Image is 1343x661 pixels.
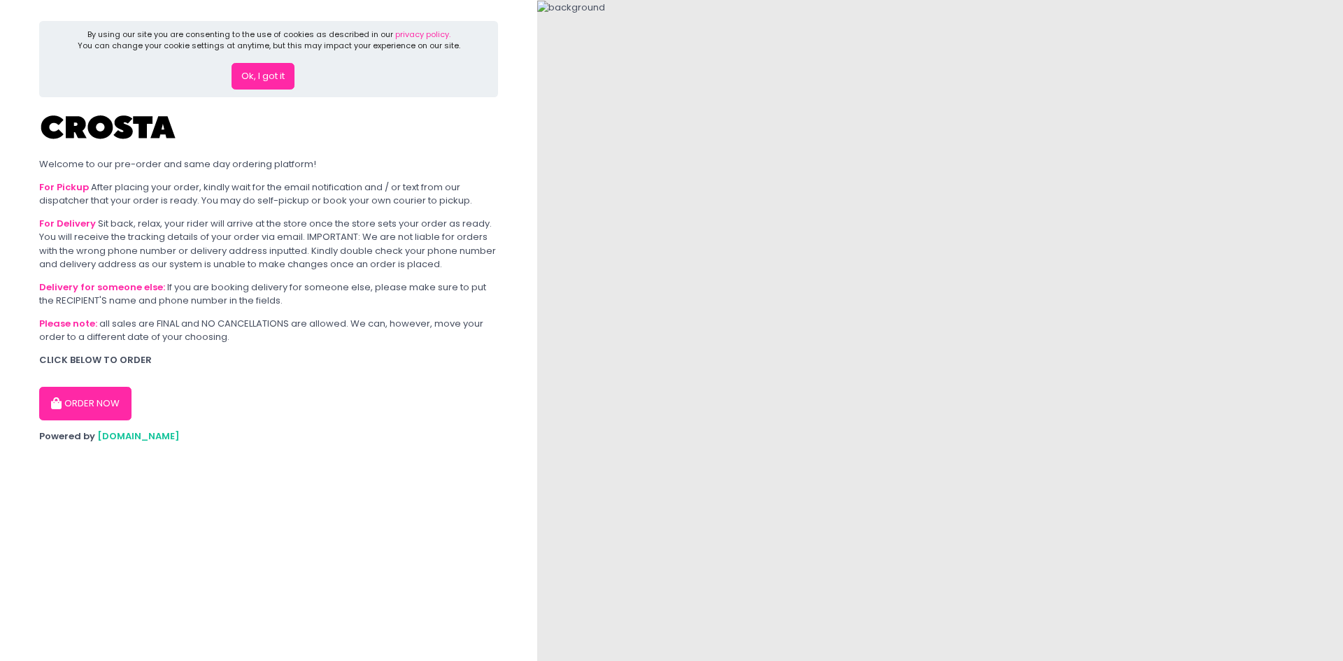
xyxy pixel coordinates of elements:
[39,387,132,420] button: ORDER NOW
[78,29,460,52] div: By using our site you are consenting to the use of cookies as described in our You can change you...
[232,63,294,90] button: Ok, I got it
[39,157,498,171] div: Welcome to our pre-order and same day ordering platform!
[537,1,605,15] img: background
[395,29,450,40] a: privacy policy.
[39,353,498,367] div: CLICK BELOW TO ORDER
[39,217,96,230] b: For Delivery
[39,317,97,330] b: Please note:
[39,317,498,344] div: all sales are FINAL and NO CANCELLATIONS are allowed. We can, however, move your order to a diffe...
[39,429,498,443] div: Powered by
[39,180,89,194] b: For Pickup
[97,429,180,443] a: [DOMAIN_NAME]
[39,217,498,271] div: Sit back, relax, your rider will arrive at the store once the store sets your order as ready. You...
[39,280,498,308] div: If you are booking delivery for someone else, please make sure to put the RECIPIENT'S name and ph...
[39,280,165,294] b: Delivery for someone else:
[39,106,179,148] img: Crosta Pizzeria
[39,180,498,208] div: After placing your order, kindly wait for the email notification and / or text from our dispatche...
